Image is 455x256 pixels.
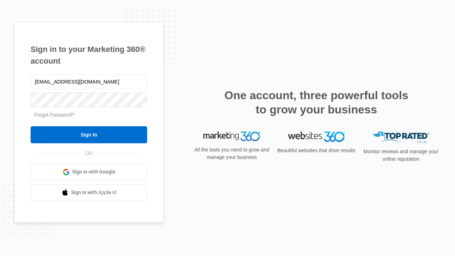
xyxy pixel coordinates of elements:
[203,132,260,142] img: Marketing 360
[361,148,441,163] p: Monitor reviews and manage your online reputation
[373,132,429,143] img: Top Rated Local
[71,189,117,196] span: Sign in with Apple Id
[288,132,345,142] img: Websites 360
[31,126,147,143] input: Sign In
[80,150,98,157] span: OR
[34,112,75,118] a: Forgot Password?
[72,168,116,176] span: Sign in with Google
[31,74,147,89] input: Email
[277,147,356,154] p: Beautiful websites that drive results
[192,146,272,161] p: All the tools you need to grow and manage your business
[31,43,147,67] h1: Sign in to your Marketing 360® account
[31,164,147,181] a: Sign in with Google
[31,184,147,201] a: Sign in with Apple Id
[222,88,411,117] h2: One account, three powerful tools to grow your business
